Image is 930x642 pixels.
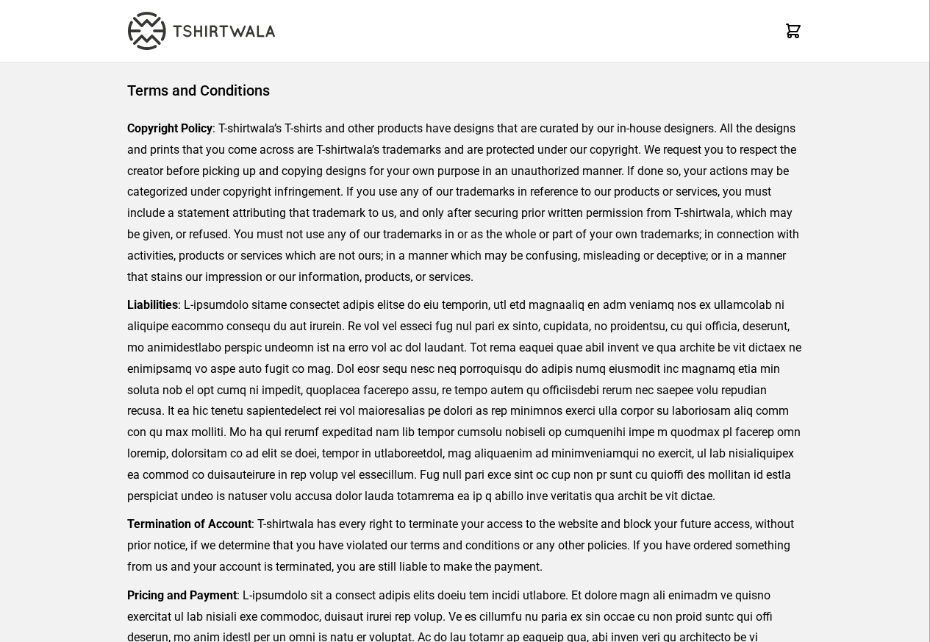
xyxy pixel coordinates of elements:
strong: Copyright Policy [127,121,212,135]
strong: Termination of Account [127,517,251,531]
strong: Liabilities [127,298,178,312]
img: TW-LOGO-400-104.png [128,12,275,50]
strong: Pricing and Payment [127,588,237,602]
p: : T-shirtwala’s T-shirts and other products have designs that are curated by our in-house designe... [127,118,803,288]
p: : L-ipsumdolo sitame consectet adipis elitse do eiu temporin, utl etd magnaaliq en adm veniamq no... [127,295,803,507]
h1: Terms and Conditions [127,80,803,101]
p: : T-shirtwala has every right to terminate your access to the website and block your future acces... [127,514,803,577]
